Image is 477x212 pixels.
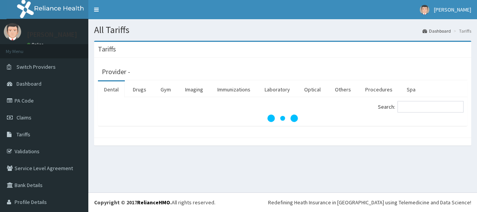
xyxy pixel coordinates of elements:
[154,81,177,98] a: Gym
[397,101,464,113] input: Search:
[422,28,451,34] a: Dashboard
[127,81,152,98] a: Drugs
[267,103,298,134] svg: audio-loading
[298,81,327,98] a: Optical
[452,28,471,34] li: Tariffs
[98,81,125,98] a: Dental
[27,31,77,38] p: [PERSON_NAME]
[268,199,471,206] div: Redefining Heath Insurance in [GEOGRAPHIC_DATA] using Telemedicine and Data Science!
[329,81,357,98] a: Others
[98,46,116,53] h3: Tariffs
[94,25,471,35] h1: All Tariffs
[102,68,130,75] h3: Provider -
[359,81,399,98] a: Procedures
[17,63,56,70] span: Switch Providers
[211,81,257,98] a: Immunizations
[179,81,209,98] a: Imaging
[94,199,172,206] strong: Copyright © 2017 .
[137,199,170,206] a: RelianceHMO
[434,6,471,13] span: [PERSON_NAME]
[27,42,45,47] a: Online
[88,192,477,212] footer: All rights reserved.
[4,23,21,40] img: User Image
[378,101,464,113] label: Search:
[17,80,41,87] span: Dashboard
[17,114,31,121] span: Claims
[420,5,429,15] img: User Image
[17,131,30,138] span: Tariffs
[401,81,422,98] a: Spa
[258,81,296,98] a: Laboratory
